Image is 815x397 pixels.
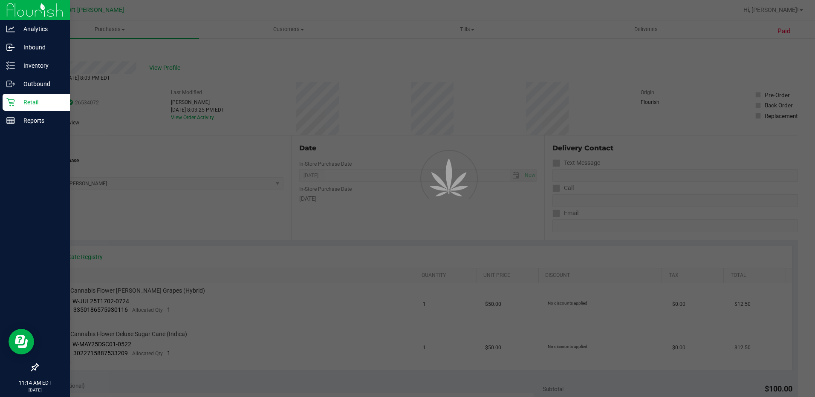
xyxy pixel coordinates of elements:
[15,79,66,89] p: Outbound
[15,24,66,34] p: Analytics
[6,25,15,33] inline-svg: Analytics
[15,60,66,71] p: Inventory
[15,115,66,126] p: Reports
[6,43,15,52] inline-svg: Inbound
[6,98,15,106] inline-svg: Retail
[4,379,66,387] p: 11:14 AM EDT
[15,42,66,52] p: Inbound
[4,387,66,393] p: [DATE]
[15,97,66,107] p: Retail
[9,329,34,354] iframe: Resource center
[6,116,15,125] inline-svg: Reports
[6,80,15,88] inline-svg: Outbound
[6,61,15,70] inline-svg: Inventory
